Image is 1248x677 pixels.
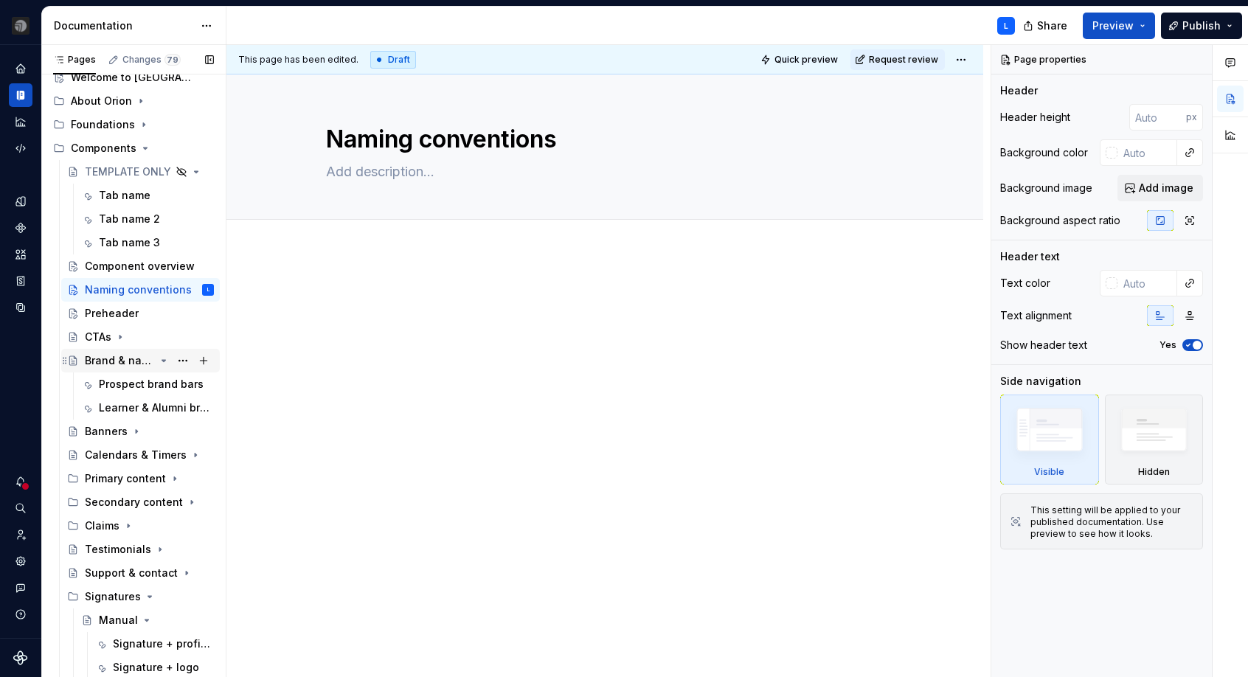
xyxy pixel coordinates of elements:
div: Testimonials [85,542,151,557]
span: Publish [1182,18,1221,33]
a: Tab name 2 [75,207,220,231]
div: Background aspect ratio [1000,213,1120,228]
a: Assets [9,243,32,266]
div: Primary content [85,471,166,486]
div: Manual [99,613,138,628]
div: Documentation [54,18,193,33]
div: Foundations [47,113,220,136]
a: Testimonials [61,538,220,561]
div: About Orion [71,94,132,108]
div: Signatures [85,589,141,604]
a: Component overview [61,254,220,278]
p: px [1186,111,1197,123]
button: Share [1016,13,1077,39]
a: Prospect brand bars [75,372,220,396]
a: TEMPLATE ONLY [61,160,220,184]
div: Changes [122,54,181,66]
label: Yes [1159,339,1176,351]
div: Claims [61,514,220,538]
div: Claims [85,518,119,533]
a: Tab name [75,184,220,207]
div: Primary content [61,467,220,490]
span: Preview [1092,18,1134,33]
div: Code automation [9,136,32,160]
div: Signatures [61,585,220,608]
div: Show header text [1000,338,1087,353]
a: Documentation [9,83,32,107]
div: About Orion [47,89,220,113]
a: Invite team [9,523,32,546]
div: Calendars & Timers [85,448,187,462]
span: Quick preview [774,54,838,66]
div: Learner & Alumni brand bars [99,400,211,415]
img: 3ce36157-9fde-47d2-9eb8-fa8ebb961d3d.png [12,17,30,35]
a: Banners [61,420,220,443]
input: Auto [1117,270,1177,296]
div: Side navigation [1000,374,1081,389]
button: Publish [1161,13,1242,39]
div: Signature + profile photo [113,636,211,651]
div: Text alignment [1000,308,1072,323]
a: Welcome to [GEOGRAPHIC_DATA] [47,66,220,89]
textarea: Naming conventions [323,122,881,157]
div: Tab name 3 [99,235,160,250]
div: Pages [53,54,96,66]
div: Signature + logo [113,660,199,675]
div: Naming conventions [85,282,192,297]
div: Component overview [85,259,195,274]
button: Contact support [9,576,32,600]
div: CTAs [85,330,111,344]
a: Storybook stories [9,269,32,293]
a: Settings [9,549,32,573]
a: Preheader [61,302,220,325]
span: Request review [869,54,938,66]
a: Data sources [9,296,32,319]
div: Tab name 2 [99,212,160,226]
a: Analytics [9,110,32,133]
div: Components [9,216,32,240]
span: This page has been edited. [238,54,358,66]
span: 79 [164,54,181,66]
div: Hidden [1105,395,1204,485]
div: TEMPLATE ONLY [85,164,171,179]
div: Header [1000,83,1038,98]
button: Add image [1117,175,1203,201]
div: Prospect brand bars [99,377,204,392]
a: CTAs [61,325,220,349]
a: Signature + profile photo [89,632,220,656]
div: Text color [1000,276,1050,291]
div: Secondary content [85,495,183,510]
button: Request review [850,49,945,70]
a: Manual [75,608,220,632]
a: Design tokens [9,190,32,213]
input: Auto [1129,104,1186,131]
a: Brand & navigation bars [61,349,220,372]
div: This setting will be applied to your published documentation. Use preview to see how it looks. [1030,504,1193,540]
div: Background image [1000,181,1092,195]
div: Preheader [85,306,139,321]
a: Tab name 3 [75,231,220,254]
div: Background color [1000,145,1088,160]
a: Naming conventionsL [61,278,220,302]
svg: Supernova Logo [13,650,28,665]
div: Header text [1000,249,1060,264]
a: Calendars & Timers [61,443,220,467]
a: Support & contact [61,561,220,585]
button: Notifications [9,470,32,493]
input: Auto [1117,139,1177,166]
div: Tab name [99,188,150,203]
div: Foundations [71,117,135,132]
div: Components [71,141,136,156]
div: Hidden [1138,466,1170,478]
span: Add image [1139,181,1193,195]
a: Learner & Alumni brand bars [75,396,220,420]
span: Share [1037,18,1067,33]
div: Welcome to [GEOGRAPHIC_DATA] [71,70,193,85]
